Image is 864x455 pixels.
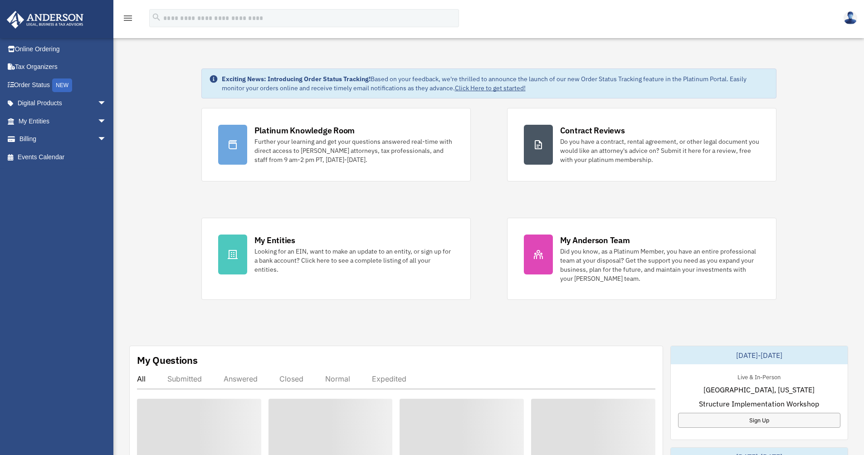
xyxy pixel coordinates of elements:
div: Submitted [167,374,202,383]
a: Digital Productsarrow_drop_down [6,94,120,113]
div: Live & In-Person [730,372,788,381]
div: Based on your feedback, we're thrilled to announce the launch of our new Order Status Tracking fe... [222,74,769,93]
div: Normal [325,374,350,383]
a: My Entitiesarrow_drop_down [6,112,120,130]
div: Contract Reviews [560,125,625,136]
a: Contract Reviews Do you have a contract, rental agreement, or other legal document you would like... [507,108,776,181]
span: arrow_drop_down [98,130,116,149]
div: NEW [52,78,72,92]
div: My Entities [254,235,295,246]
i: search [151,12,161,22]
a: Sign Up [678,413,840,428]
div: [DATE]-[DATE] [671,346,848,364]
span: [GEOGRAPHIC_DATA], [US_STATE] [703,384,815,395]
div: Expedited [372,374,406,383]
div: My Questions [137,353,198,367]
span: arrow_drop_down [98,112,116,131]
a: Platinum Knowledge Room Further your learning and get your questions answered real-time with dire... [201,108,471,181]
i: menu [122,13,133,24]
div: Answered [224,374,258,383]
strong: Exciting News: Introducing Order Status Tracking! [222,75,371,83]
div: All [137,374,146,383]
a: Events Calendar [6,148,120,166]
a: Click Here to get started! [455,84,526,92]
div: Do you have a contract, rental agreement, or other legal document you would like an attorney's ad... [560,137,760,164]
a: My Entities Looking for an EIN, want to make an update to an entity, or sign up for a bank accoun... [201,218,471,300]
img: User Pic [844,11,857,24]
div: My Anderson Team [560,235,630,246]
a: Order StatusNEW [6,76,120,94]
a: Tax Organizers [6,58,120,76]
div: Further your learning and get your questions answered real-time with direct access to [PERSON_NAM... [254,137,454,164]
img: Anderson Advisors Platinum Portal [4,11,86,29]
div: Looking for an EIN, want to make an update to an entity, or sign up for a bank account? Click her... [254,247,454,274]
a: Billingarrow_drop_down [6,130,120,148]
a: My Anderson Team Did you know, as a Platinum Member, you have an entire professional team at your... [507,218,776,300]
div: Did you know, as a Platinum Member, you have an entire professional team at your disposal? Get th... [560,247,760,283]
div: Closed [279,374,303,383]
div: Platinum Knowledge Room [254,125,355,136]
a: menu [122,16,133,24]
span: arrow_drop_down [98,94,116,113]
a: Online Ordering [6,40,120,58]
span: Structure Implementation Workshop [699,398,819,409]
